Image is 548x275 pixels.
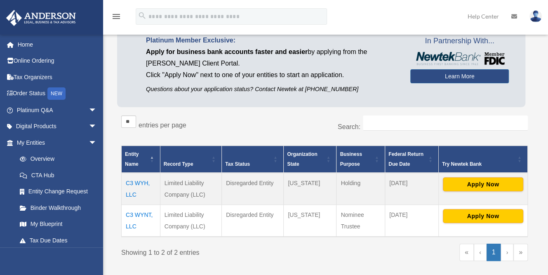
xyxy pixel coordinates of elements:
[225,161,250,167] span: Tax Status
[89,118,105,135] span: arrow_drop_down
[164,161,193,167] span: Record Type
[410,69,509,83] a: Learn More
[336,205,385,237] td: Nominee Trustee
[160,173,222,205] td: Limited Liability Company (LLC)
[111,14,121,21] a: menu
[410,35,509,48] span: In Partnership With...
[388,151,423,167] span: Federal Return Due Date
[6,53,109,69] a: Online Ordering
[443,177,523,191] button: Apply Now
[160,146,222,173] th: Record Type: Activate to sort
[6,118,109,135] a: Digital Productsarrow_drop_down
[6,36,109,53] a: Home
[89,102,105,119] span: arrow_drop_down
[222,205,284,237] td: Disregarded Entity
[139,122,186,129] label: entries per page
[122,173,160,205] td: C3 WYH, LLC
[122,205,160,237] td: C3 WYNT, LLC
[160,205,222,237] td: Limited Liability Company (LLC)
[6,85,109,102] a: Order StatusNEW
[146,48,308,55] span: Apply for business bank accounts faster and easier
[146,84,398,94] p: Questions about your application status? Contact Newtek at [PHONE_NUMBER]
[6,69,109,85] a: Tax Organizers
[146,69,398,81] p: Click "Apply Now" next to one of your entities to start an application.
[4,10,78,26] img: Anderson Advisors Platinum Portal
[529,10,542,22] img: User Pic
[385,205,439,237] td: [DATE]
[340,151,362,167] span: Business Purpose
[459,244,474,261] a: First
[138,11,147,20] i: search
[287,151,317,167] span: Organization State
[414,52,505,65] img: NewtekBankLogoSM.png
[385,173,439,205] td: [DATE]
[12,183,105,200] a: Entity Change Request
[442,159,515,169] div: Try Newtek Bank
[222,146,284,173] th: Tax Status: Activate to sort
[12,216,105,233] a: My Blueprint
[336,173,385,205] td: Holding
[122,146,160,173] th: Entity Name: Activate to invert sorting
[146,35,398,46] p: Platinum Member Exclusive:
[385,146,439,173] th: Federal Return Due Date: Activate to sort
[443,209,523,223] button: Apply Now
[6,134,105,151] a: My Entitiesarrow_drop_down
[338,123,360,130] label: Search:
[125,151,139,167] span: Entity Name
[89,134,105,151] span: arrow_drop_down
[12,151,101,167] a: Overview
[6,102,109,118] a: Platinum Q&Aarrow_drop_down
[12,200,105,216] a: Binder Walkthrough
[111,12,121,21] i: menu
[12,167,105,183] a: CTA Hub
[222,173,284,205] td: Disregarded Entity
[284,205,336,237] td: [US_STATE]
[284,173,336,205] td: [US_STATE]
[47,87,66,100] div: NEW
[438,146,527,173] th: Try Newtek Bank : Activate to sort
[12,232,105,249] a: Tax Due Dates
[121,244,318,259] div: Showing 1 to 2 of 2 entries
[146,46,398,69] p: by applying from the [PERSON_NAME] Client Portal.
[284,146,336,173] th: Organization State: Activate to sort
[336,146,385,173] th: Business Purpose: Activate to sort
